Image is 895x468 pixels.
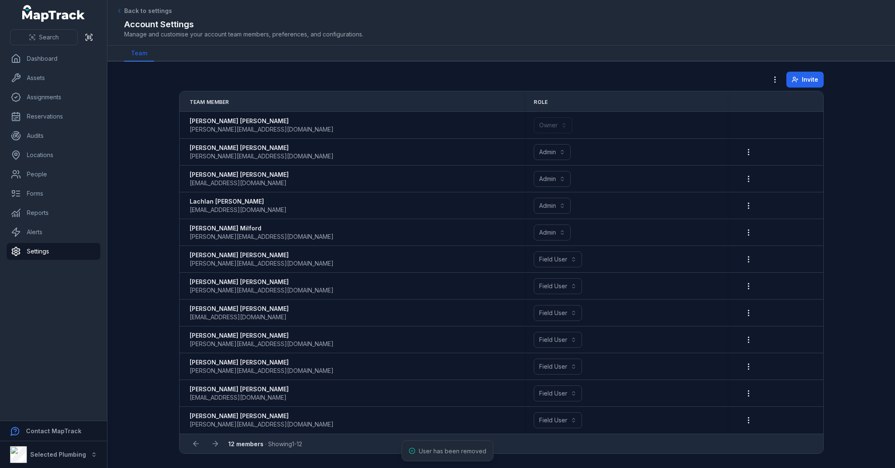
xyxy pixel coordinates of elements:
a: Alerts [7,224,100,240]
a: Assets [7,70,100,86]
a: Team [124,46,154,62]
span: · Showing 1 - 12 [228,440,302,447]
strong: [PERSON_NAME] [PERSON_NAME] [190,412,334,420]
strong: [PERSON_NAME] [PERSON_NAME] [190,171,289,179]
button: Admin [534,225,571,240]
span: Team Member [190,99,229,106]
span: [EMAIL_ADDRESS][DOMAIN_NAME] [190,313,287,321]
span: Manage and customise your account team members, preferences, and configurations. [124,30,878,39]
strong: 12 members [228,440,264,447]
button: Admin [534,171,571,187]
strong: [PERSON_NAME] [PERSON_NAME] [190,358,334,367]
strong: [PERSON_NAME] [PERSON_NAME] [190,331,334,340]
button: Admin [534,198,571,214]
button: Field User [534,251,582,267]
a: Back to settings [116,7,172,15]
span: Search [39,33,59,41]
a: Dashboard [7,50,100,67]
span: [EMAIL_ADDRESS][DOMAIN_NAME] [190,179,287,187]
span: Back to settings [124,7,172,15]
span: Invite [802,75,818,84]
span: [EMAIL_ADDRESS][DOMAIN_NAME] [190,206,287,214]
button: Search [10,29,78,45]
h2: Account Settings [124,18,878,30]
strong: [PERSON_NAME] [PERSON_NAME] [190,144,334,152]
a: Reports [7,204,100,221]
span: [EMAIL_ADDRESS][DOMAIN_NAME] [190,393,287,402]
span: User has been removed [419,447,486,455]
span: Role [534,99,548,106]
a: Audits [7,127,100,144]
a: MapTrack [22,5,85,22]
strong: [PERSON_NAME] [PERSON_NAME] [190,117,334,125]
strong: Lachlan [PERSON_NAME] [190,197,287,206]
button: Field User [534,332,582,348]
span: [PERSON_NAME][EMAIL_ADDRESS][DOMAIN_NAME] [190,367,334,375]
span: [PERSON_NAME][EMAIL_ADDRESS][DOMAIN_NAME] [190,286,334,295]
button: Invite [786,72,824,88]
span: [PERSON_NAME][EMAIL_ADDRESS][DOMAIN_NAME] [190,259,334,268]
span: [PERSON_NAME][EMAIL_ADDRESS][DOMAIN_NAME] [190,340,334,348]
strong: [PERSON_NAME] Milford [190,224,334,233]
strong: [PERSON_NAME] [PERSON_NAME] [190,278,334,286]
a: Forms [7,185,100,202]
a: Locations [7,147,100,163]
strong: [PERSON_NAME] [PERSON_NAME] [190,385,289,393]
strong: Selected Plumbing [30,451,86,458]
button: Field User [534,412,582,428]
a: Settings [7,243,100,260]
span: [PERSON_NAME][EMAIL_ADDRESS][DOMAIN_NAME] [190,125,334,134]
a: Assignments [7,89,100,106]
strong: Contact MapTrack [26,427,81,434]
button: Field User [534,359,582,375]
span: [PERSON_NAME][EMAIL_ADDRESS][DOMAIN_NAME] [190,420,334,429]
strong: [PERSON_NAME] [PERSON_NAME] [190,305,289,313]
a: Reservations [7,108,100,125]
button: Field User [534,385,582,401]
span: [PERSON_NAME][EMAIL_ADDRESS][DOMAIN_NAME] [190,152,334,160]
button: Admin [534,144,571,160]
a: People [7,166,100,183]
button: Field User [534,305,582,321]
span: [PERSON_NAME][EMAIL_ADDRESS][DOMAIN_NAME] [190,233,334,241]
strong: [PERSON_NAME] [PERSON_NAME] [190,251,334,259]
button: Field User [534,278,582,294]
